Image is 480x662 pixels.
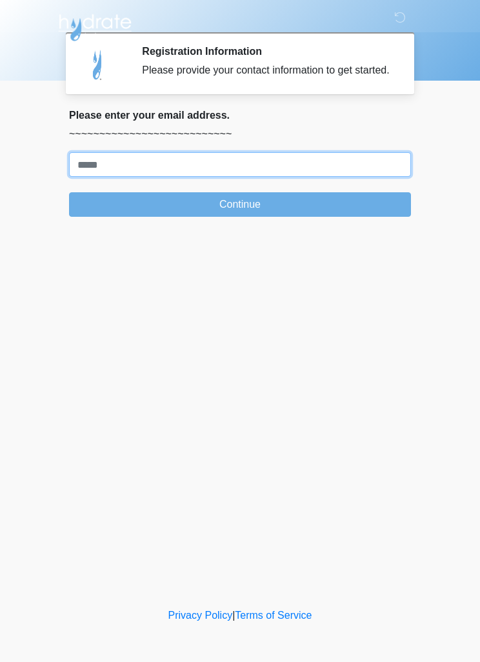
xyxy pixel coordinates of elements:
[69,126,411,142] p: ~~~~~~~~~~~~~~~~~~~~~~~~~~~
[79,45,117,84] img: Agent Avatar
[69,192,411,217] button: Continue
[69,109,411,121] h2: Please enter your email address.
[168,610,233,621] a: Privacy Policy
[232,610,235,621] a: |
[56,10,134,42] img: Hydrate IV Bar - Chandler Logo
[235,610,312,621] a: Terms of Service
[142,63,392,78] div: Please provide your contact information to get started.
